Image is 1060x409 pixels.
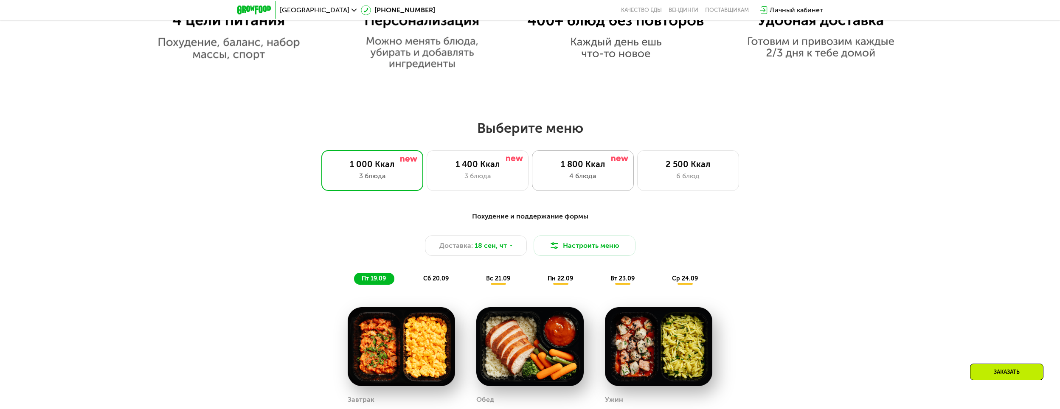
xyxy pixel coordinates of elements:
[605,393,623,406] div: Ужин
[330,171,414,181] div: 3 блюда
[476,393,494,406] div: Обед
[280,7,349,14] span: [GEOGRAPHIC_DATA]
[669,7,698,14] a: Вендинги
[348,393,374,406] div: Завтрак
[486,275,510,282] span: вс 21.09
[541,159,625,169] div: 1 800 Ккал
[621,7,662,14] a: Качество еды
[646,159,730,169] div: 2 500 Ккал
[541,171,625,181] div: 4 блюда
[27,120,1033,137] h2: Выберите меню
[423,275,449,282] span: сб 20.09
[770,5,823,15] div: Личный кабинет
[610,275,635,282] span: вт 23.09
[475,241,507,251] span: 18 сен, чт
[646,171,730,181] div: 6 блюд
[436,159,520,169] div: 1 400 Ккал
[362,275,386,282] span: пт 19.09
[279,211,782,222] div: Похудение и поддержание формы
[705,7,749,14] div: поставщикам
[970,364,1043,380] div: Заказать
[330,159,414,169] div: 1 000 Ккал
[534,235,635,256] button: Настроить меню
[439,241,473,251] span: Доставка:
[361,5,435,15] a: [PHONE_NUMBER]
[436,171,520,181] div: 3 блюда
[548,275,573,282] span: пн 22.09
[672,275,698,282] span: ср 24.09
